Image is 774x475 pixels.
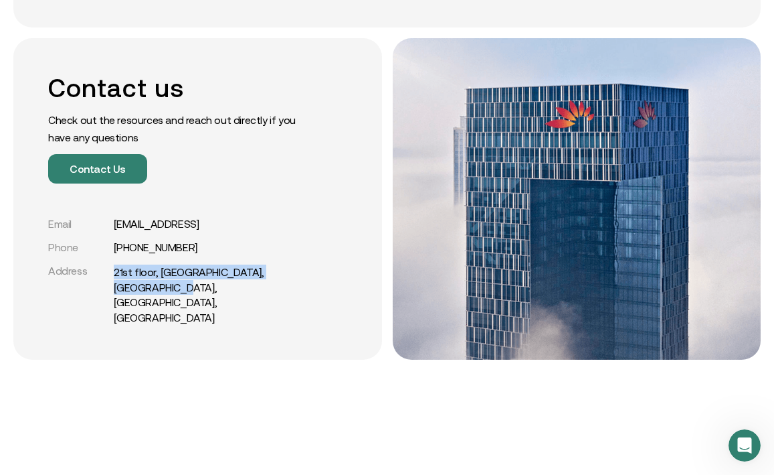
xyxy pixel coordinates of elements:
div: Address [48,265,108,277]
button: Contact Us [48,154,147,184]
a: [PHONE_NUMBER] [114,241,197,254]
div: Email [48,218,108,230]
img: office [393,38,761,360]
iframe: Intercom live chat [729,429,761,462]
p: Check out the resources and reach out directly if you have any questions [48,111,302,146]
a: [EMAIL_ADDRESS] [114,218,199,230]
div: Phone [48,241,108,254]
a: 21st floor, [GEOGRAPHIC_DATA], [GEOGRAPHIC_DATA], [GEOGRAPHIC_DATA], [GEOGRAPHIC_DATA] [114,265,302,325]
h2: Contact us [48,73,302,103]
